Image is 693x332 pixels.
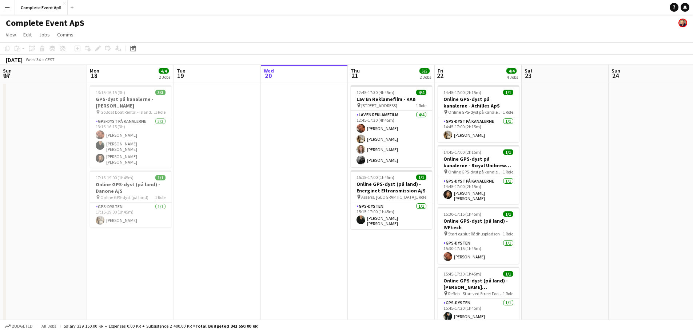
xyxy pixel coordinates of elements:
div: CEST [45,57,55,62]
span: 12:45-17:30 (4h45m) [357,90,394,95]
span: 22 [437,71,443,80]
span: 15:30-17:15 (1h45m) [443,211,481,217]
app-job-card: 15:15-17:00 (1h45m)1/1Online GPS-dyst (på land) - Energinet Eltransmission A/S Assens, [GEOGRAPHI... [351,170,432,229]
span: Fri [438,67,443,74]
span: 1/1 [155,175,166,180]
a: Jobs [36,30,53,39]
div: [DATE] [6,56,23,63]
app-card-role: GPS-dysten1/115:45-17:30 (1h45m)[PERSON_NAME] [438,299,519,324]
app-job-card: 17:15-19:00 (1h45m)1/1Online GPS-dyst (på land) - Danone A/S Online GPS-dyst (på land)1 RoleGPS-d... [90,171,171,227]
span: 1 Role [416,103,426,108]
span: Sun [612,67,620,74]
span: 14:45-17:00 (2h15m) [443,149,481,155]
h3: Online GPS-dyst (på land) - IVFtech [438,218,519,231]
span: 1 Role [503,231,513,237]
span: 4/4 [416,90,426,95]
span: 23 [523,71,533,80]
span: Thu [351,67,360,74]
span: Week 34 [24,57,42,62]
app-job-card: 15:45-17:30 (1h45m)1/1Online GPS-dyst (på land) - [PERSON_NAME] [PERSON_NAME] Reffen - Start ved ... [438,267,519,324]
div: 2 Jobs [159,74,170,80]
span: 17:15-19:00 (1h45m) [96,175,134,180]
span: 20 [263,71,274,80]
h3: Online GPS-dyst på kanalerne - Royal Unibrew A/S [438,156,519,169]
span: Edit [23,31,32,38]
span: Sat [525,67,533,74]
h3: Online GPS-dyst (på land) - Energinet Eltransmission A/S [351,181,432,194]
span: 4/4 [159,68,169,74]
span: GoBoat Boat Rental - Islands [GEOGRAPHIC_DATA], [GEOGRAPHIC_DATA], [GEOGRAPHIC_DATA], [GEOGRAPHIC... [100,109,155,115]
span: 1/1 [503,211,513,217]
span: Online GPS-dyst på kanalerne [448,109,503,115]
span: Budgeted [12,324,33,329]
div: 2 Jobs [420,74,431,80]
span: 3/3 [155,90,166,95]
h3: Lav En Reklamefilm - KAB [351,96,432,102]
span: Online GPS-dyst (på land) [100,195,148,200]
span: 1 Role [503,169,513,175]
app-job-card: 12:45-17:30 (4h45m)4/4Lav En Reklamefilm - KAB [STREET_ADDRESS]1 RoleLav En Reklamefilm4/412:45-1... [351,85,432,167]
span: 18 [89,71,99,80]
span: Sun [3,67,12,74]
a: View [3,30,19,39]
div: Salary 339 150.00 KR + Expenses 0.00 KR + Subsistence 2 400.00 KR = [64,323,258,329]
span: 1/1 [503,271,513,277]
app-job-card: 13:15-16:15 (3h)3/3GPS-dyst på kanalerne - [PERSON_NAME] GoBoat Boat Rental - Islands [GEOGRAPHIC... [90,85,171,168]
h3: Online GPS-dyst (på land) - Danone A/S [90,181,171,194]
span: 14:45-17:00 (2h15m) [443,90,481,95]
span: Wed [264,67,274,74]
app-job-card: 14:45-17:00 (2h15m)1/1Online GPS-dyst på kanalerne - Achilles ApS Online GPS-dyst på kanalerne1 R... [438,85,519,142]
h3: Online GPS-dyst på kanalerne - Achilles ApS [438,96,519,109]
span: 24 [610,71,620,80]
span: 15:45-17:30 (1h45m) [443,271,481,277]
span: 5/5 [419,68,430,74]
a: Edit [20,30,35,39]
app-card-role: GPS-dyst på kanalerne1/114:45-17:00 (2h15m)[PERSON_NAME] [PERSON_NAME] [438,177,519,204]
app-user-avatar: Christian Brøckner [678,19,687,27]
span: 21 [350,71,360,80]
span: 1/1 [416,175,426,180]
span: 19 [176,71,185,80]
span: Assens, [GEOGRAPHIC_DATA] [361,194,416,200]
span: Start og slut Rådhuspladsen [448,231,500,237]
app-card-role: GPS-dysten1/115:30-17:15 (1h45m)[PERSON_NAME] [438,239,519,264]
span: Total Budgeted 341 550.00 KR [195,323,258,329]
span: Reffen - Start ved Street Food området [448,291,503,296]
app-card-role: Lav En Reklamefilm4/412:45-17:30 (4h45m)[PERSON_NAME][PERSON_NAME][PERSON_NAME][PERSON_NAME] [351,111,432,167]
app-job-card: 14:45-17:00 (2h15m)1/1Online GPS-dyst på kanalerne - Royal Unibrew A/S Online GPS-dyst på kanaler... [438,145,519,204]
span: 1/1 [503,90,513,95]
span: 1 Role [503,291,513,296]
span: Mon [90,67,99,74]
span: Online GPS-dyst på kanalerne [448,169,503,175]
h3: Online GPS-dyst (på land) - [PERSON_NAME] [PERSON_NAME] [438,277,519,290]
span: Tue [177,67,185,74]
span: 1 Role [416,194,426,200]
span: 4/4 [506,68,517,74]
span: Jobs [39,31,50,38]
span: 1 Role [155,195,166,200]
span: 15:15-17:00 (1h45m) [357,175,394,180]
app-card-role: GPS-dysten1/115:15-17:00 (1h45m)[PERSON_NAME] [PERSON_NAME] [351,202,432,229]
div: 4 Jobs [507,74,518,80]
span: 1 Role [503,109,513,115]
app-job-card: 15:30-17:15 (1h45m)1/1Online GPS-dyst (på land) - IVFtech Start og slut Rådhuspladsen1 RoleGPS-dy... [438,207,519,264]
h1: Complete Event ApS [6,17,84,28]
span: 1/1 [503,149,513,155]
app-card-role: GPS-dyst på kanalerne1/114:45-17:00 (2h15m)[PERSON_NAME] [438,117,519,142]
span: All jobs [40,323,57,329]
span: 17 [2,71,12,80]
span: View [6,31,16,38]
app-card-role: GPS-dyst på kanalerne3/313:15-16:15 (3h)[PERSON_NAME][PERSON_NAME] [PERSON_NAME][PERSON_NAME] [PE... [90,117,171,168]
button: Complete Event ApS [15,0,68,15]
span: 13:15-16:15 (3h) [96,90,125,95]
span: Comms [57,31,73,38]
span: 1 Role [155,109,166,115]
